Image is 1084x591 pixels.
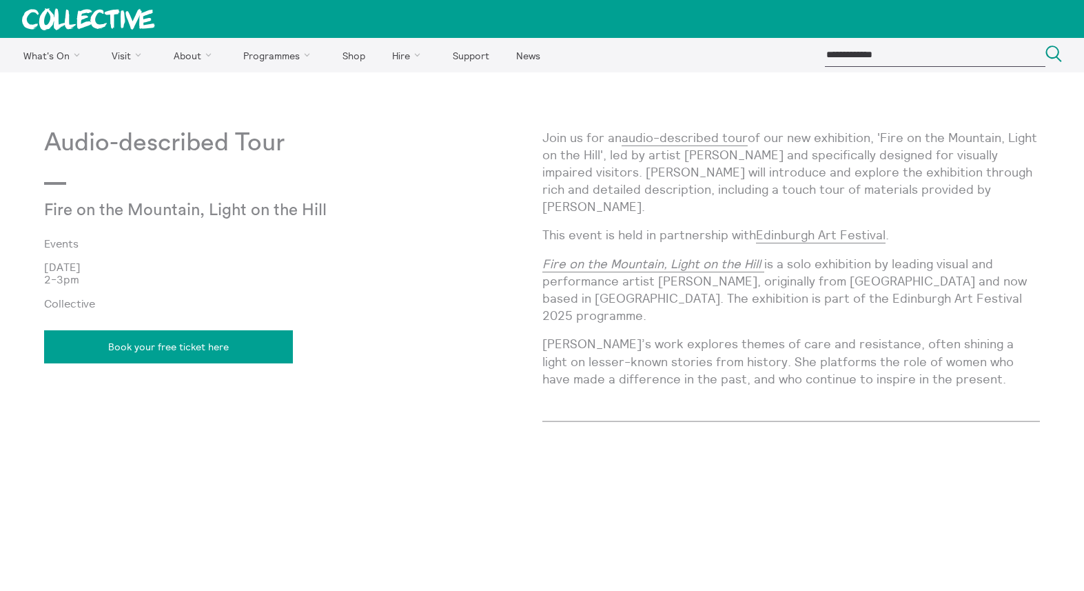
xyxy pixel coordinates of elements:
[542,256,761,272] em: Fire on the Mountain, Light on the Hill
[44,237,520,250] a: Events
[161,38,229,72] a: About
[380,38,438,72] a: Hire
[44,201,376,221] p: Fire on the Mountain, Light on the Hill
[44,129,542,157] p: Audio-described Tour
[330,38,377,72] a: Shop
[11,38,97,72] a: What's On
[504,38,552,72] a: News
[542,335,1041,388] p: [PERSON_NAME]’s work explores themes of care and resistance, often shining a light on lesser-know...
[44,261,542,273] p: [DATE]
[44,297,542,310] p: Collective
[44,330,293,363] a: Book your free ticket here
[44,273,542,286] p: 2-3pm
[542,255,1041,325] p: is a solo exhibition by leading visual and performance artist [PERSON_NAME], originally from [GEO...
[100,38,159,72] a: Visit
[440,38,501,72] a: Support
[622,130,748,146] a: audio-described tour
[542,226,1041,243] p: This event is held in partnership with .
[542,129,1041,216] p: Join us for an of our new exhibition, 'Fire on the Mountain, Light on the Hill', led by artist [P...
[542,256,764,272] a: Fire on the Mountain, Light on the Hill
[232,38,328,72] a: Programmes
[756,227,886,243] a: Edinburgh Art Festival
